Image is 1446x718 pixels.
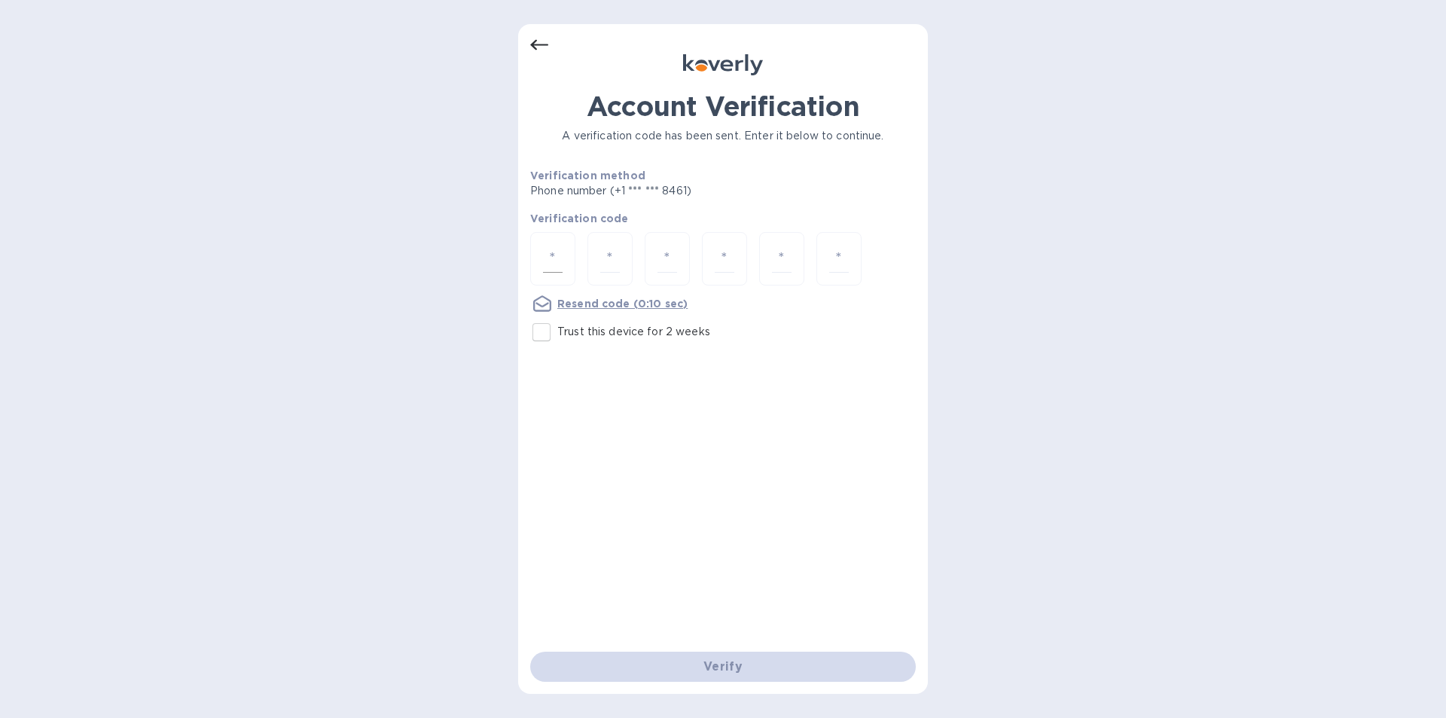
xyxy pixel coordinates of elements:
p: Phone number (+1 *** *** 8461) [530,183,807,199]
p: Trust this device for 2 weeks [557,324,710,340]
h1: Account Verification [530,90,916,122]
p: A verification code has been sent. Enter it below to continue. [530,128,916,144]
p: Verification code [530,211,916,226]
u: Resend code (0:10 sec) [557,298,688,310]
b: Verification method [530,170,645,182]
